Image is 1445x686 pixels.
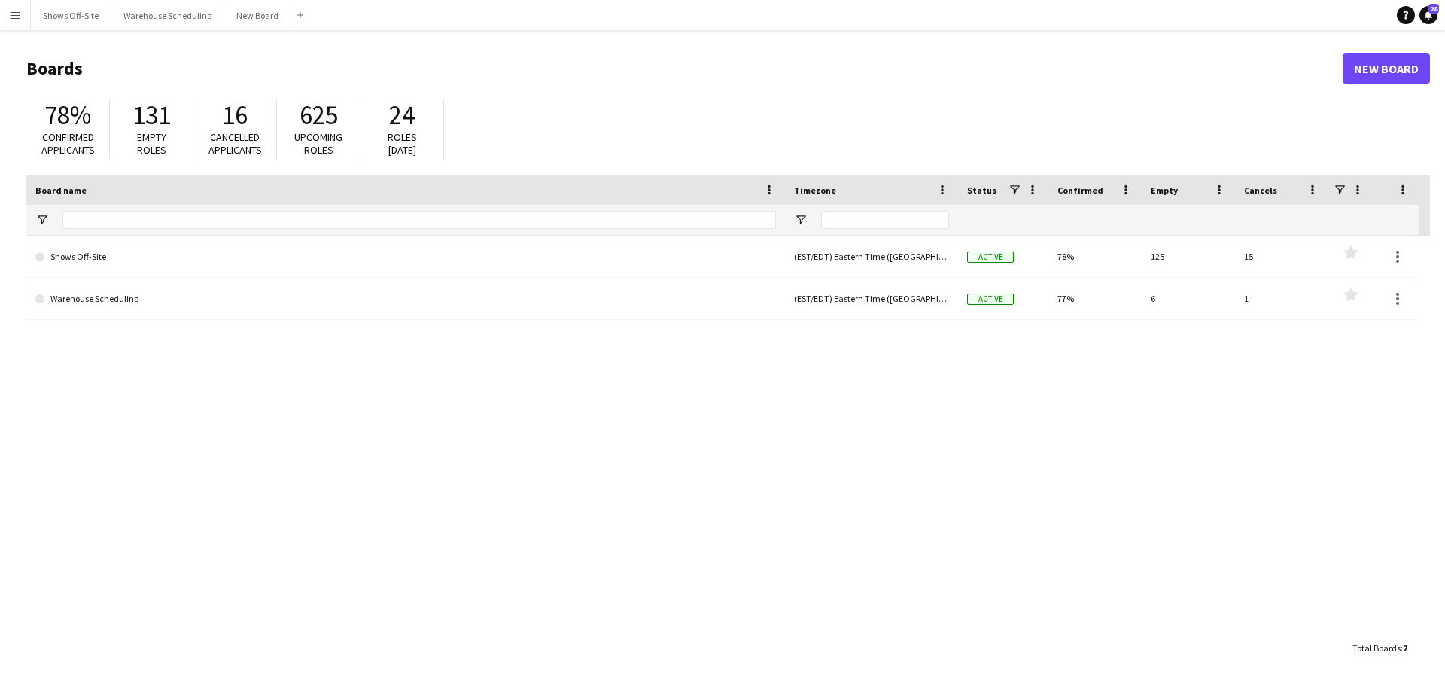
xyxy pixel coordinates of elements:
button: Open Filter Menu [35,213,49,227]
div: (EST/EDT) Eastern Time ([GEOGRAPHIC_DATA] & [GEOGRAPHIC_DATA]) [785,278,958,319]
span: 625 [300,99,338,132]
button: Shows Off-Site [31,1,111,30]
span: 78% [44,99,91,132]
span: Cancels [1244,184,1277,196]
span: Active [967,252,1014,263]
span: 2 [1403,642,1407,654]
span: Total Boards [1352,642,1401,654]
input: Timezone Filter Input [821,211,949,229]
span: Empty [1151,184,1178,196]
span: 131 [132,99,171,132]
span: 24 [389,99,415,132]
span: Board name [35,184,87,196]
a: 28 [1419,6,1437,24]
div: : [1352,633,1407,663]
div: 125 [1142,236,1235,277]
span: Confirmed applicants [41,130,95,157]
div: (EST/EDT) Eastern Time ([GEOGRAPHIC_DATA] & [GEOGRAPHIC_DATA]) [785,236,958,277]
button: Warehouse Scheduling [111,1,224,30]
a: Shows Off-Site [35,236,776,278]
h1: Boards [26,57,1343,80]
span: 16 [222,99,248,132]
span: Confirmed [1057,184,1103,196]
span: Timezone [794,184,836,196]
input: Board name Filter Input [62,211,776,229]
span: Empty roles [137,130,166,157]
span: 28 [1428,4,1439,14]
button: New Board [224,1,291,30]
div: 77% [1048,278,1142,319]
div: 6 [1142,278,1235,319]
a: Warehouse Scheduling [35,278,776,320]
span: Status [967,184,996,196]
span: Roles [DATE] [388,130,417,157]
div: 78% [1048,236,1142,277]
span: Cancelled applicants [208,130,262,157]
a: New Board [1343,53,1430,84]
button: Open Filter Menu [794,213,808,227]
div: 15 [1235,236,1328,277]
div: 1 [1235,278,1328,319]
span: Active [967,294,1014,305]
span: Upcoming roles [294,130,342,157]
